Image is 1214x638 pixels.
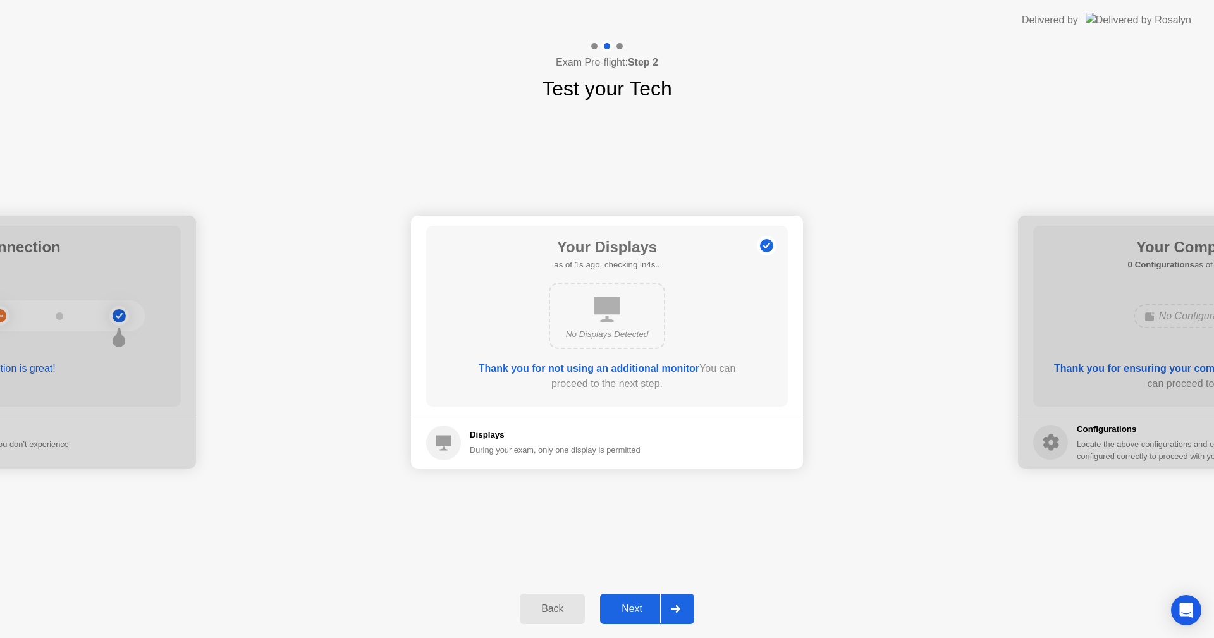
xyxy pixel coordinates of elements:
h4: Exam Pre-flight: [556,55,658,70]
div: No Displays Detected [560,328,654,341]
h1: Your Displays [554,236,659,259]
img: Delivered by Rosalyn [1086,13,1191,27]
div: Next [604,603,660,615]
div: Back [524,603,581,615]
h5: Displays [470,429,641,441]
div: You can proceed to the next step. [462,361,752,391]
b: Step 2 [628,57,658,68]
h5: as of 1s ago, checking in4s.. [554,259,659,271]
h1: Test your Tech [542,73,672,104]
div: During your exam, only one display is permitted [470,444,641,456]
button: Next [600,594,694,624]
div: Open Intercom Messenger [1171,595,1201,625]
button: Back [520,594,585,624]
b: Thank you for not using an additional monitor [479,363,699,374]
div: Delivered by [1022,13,1078,28]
